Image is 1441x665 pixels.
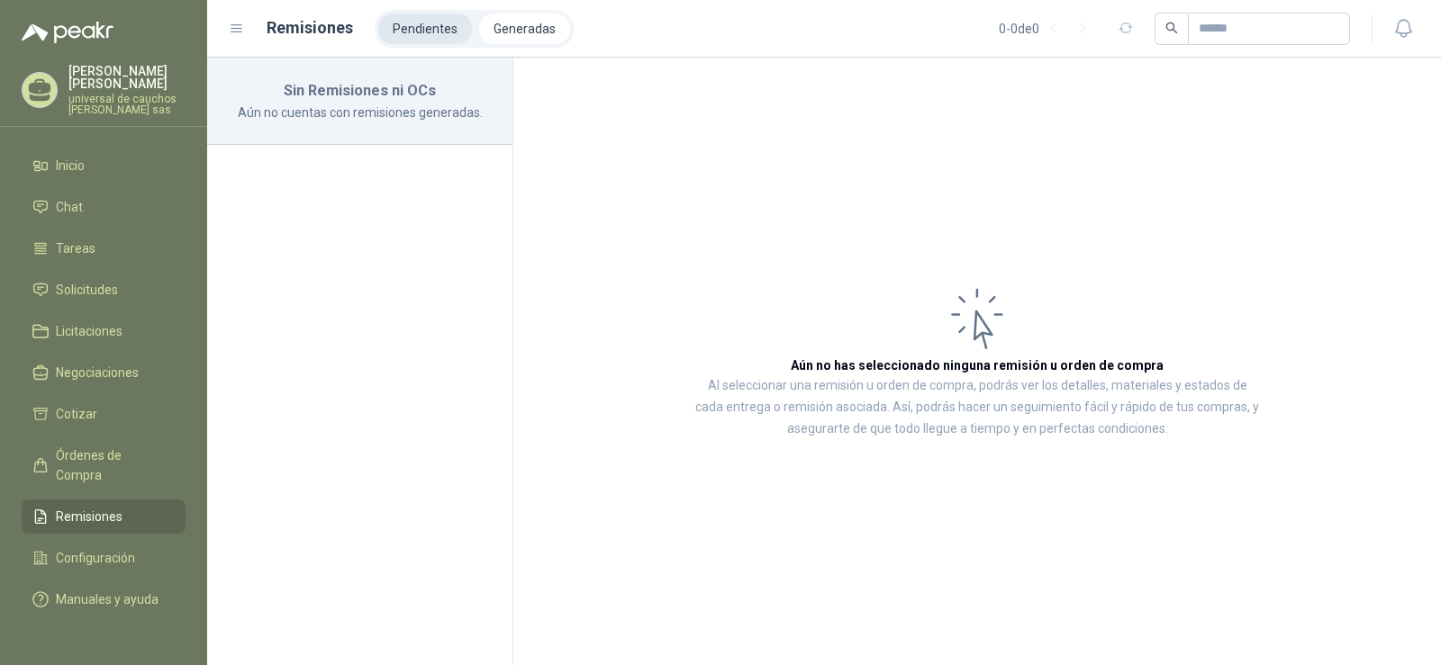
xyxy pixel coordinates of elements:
span: Licitaciones [56,321,122,341]
span: Chat [56,197,83,217]
h1: Remisiones [267,15,353,40]
span: Órdenes de Compra [56,445,168,485]
span: Remisiones [56,507,122,526]
span: Negociaciones [56,363,139,382]
a: Negociaciones [22,355,186,390]
span: Cotizar [56,404,97,424]
a: Chat [22,190,186,224]
a: Órdenes de Compra [22,438,186,492]
p: [PERSON_NAME] [PERSON_NAME] [68,65,186,90]
div: 0 - 0 de 0 [999,14,1097,43]
span: Tareas [56,238,95,258]
a: Tareas [22,231,186,265]
p: universal de cauchos [PERSON_NAME] sas [68,94,186,115]
span: Inicio [56,156,85,175]
a: Remisiones [22,499,186,534]
a: Configuración [22,541,186,575]
a: Solicitudes [22,273,186,307]
span: Configuración [56,548,135,568]
img: Logo peakr [22,22,113,43]
a: Generadas [479,13,570,44]
a: Cotizar [22,397,186,431]
h3: Sin Remisiones ni OCs [229,79,491,103]
a: Licitaciones [22,314,186,348]
span: Solicitudes [56,280,118,300]
span: Manuales y ayuda [56,589,159,609]
p: Aún no cuentas con remisiones generadas. [229,103,491,122]
a: Manuales y ayuda [22,582,186,616]
a: Pendientes [378,13,472,44]
span: search [1165,22,1178,34]
a: Inicio [22,148,186,183]
h3: Aún no has seleccionado ninguna remisión u orden de compra [791,355,1164,375]
p: Al seleccionar una remisión u orden de compra, podrás ver los detalles, materiales y estados de c... [693,375,1261,440]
